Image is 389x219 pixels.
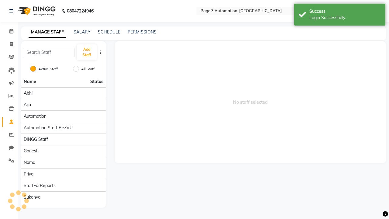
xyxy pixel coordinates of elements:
b: 08047224946 [67,2,94,19]
input: Search Staff [24,48,74,57]
a: SCHEDULE [98,29,120,35]
span: Sukanya [24,194,40,200]
label: Active Staff [38,66,58,72]
span: Name [24,79,36,84]
a: SALARY [74,29,91,35]
span: Automation Staff reZVU [24,125,73,131]
span: DINGG Staff [24,136,48,143]
div: Login Successfully. [309,15,381,21]
a: MANAGE STAFF [29,27,66,38]
span: Status [90,78,103,85]
span: No staff selected [115,41,386,163]
span: StaffForReports [24,182,56,189]
span: Abhi [24,90,33,96]
span: Priya [24,171,33,177]
span: Ganesh [24,148,39,154]
span: Automation [24,113,46,120]
img: logo [15,2,57,19]
span: Ajju [24,102,31,108]
div: Success [309,8,381,15]
button: Add Staff [77,44,97,60]
span: Nama [24,159,35,166]
a: PERMISSIONS [128,29,157,35]
label: All Staff [81,66,95,72]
